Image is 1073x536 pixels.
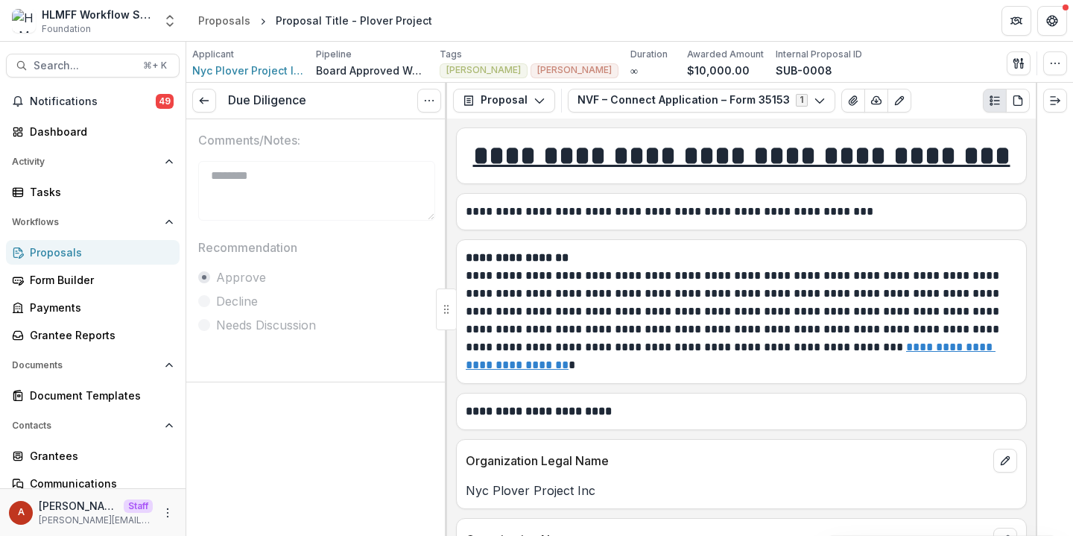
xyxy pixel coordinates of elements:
[453,89,555,113] button: Proposal
[630,63,638,78] p: ∞
[42,7,153,22] div: HLMFF Workflow Sandbox
[776,48,862,61] p: Internal Proposal ID
[30,124,168,139] div: Dashboard
[776,63,832,78] p: SUB-0008
[12,360,159,371] span: Documents
[983,89,1007,113] button: Plaintext view
[6,295,180,320] a: Payments
[568,89,835,113] button: NVF – Connect Application – Form 351531
[417,89,441,113] button: Options
[156,94,174,109] span: 49
[140,57,170,74] div: ⌘ + K
[1037,6,1067,36] button: Get Help
[228,93,306,107] h3: Due Diligence
[887,89,911,113] button: Edit as form
[841,89,865,113] button: View Attached Files
[466,482,1017,499] p: Nyc Plover Project Inc
[6,210,180,234] button: Open Workflows
[42,22,91,36] span: Foundation
[192,10,438,31] nav: breadcrumb
[6,150,180,174] button: Open Activity
[30,300,168,315] div: Payments
[440,48,462,61] p: Tags
[446,65,521,75] span: [PERSON_NAME]
[216,316,316,334] span: Needs Discussion
[6,180,180,204] a: Tasks
[30,388,168,403] div: Document Templates
[12,420,159,431] span: Contacts
[1043,89,1067,113] button: Expand right
[30,245,168,260] div: Proposals
[6,240,180,265] a: Proposals
[316,63,428,78] p: Board Approved Workflow
[198,13,250,28] div: Proposals
[12,217,159,227] span: Workflows
[6,89,180,113] button: Notifications49
[12,9,36,33] img: HLMFF Workflow Sandbox
[6,323,180,347] a: Grantee Reports
[34,60,134,72] span: Search...
[6,268,180,292] a: Form Builder
[39,498,118,514] p: [PERSON_NAME]
[6,119,180,144] a: Dashboard
[6,444,180,468] a: Grantees
[216,268,266,286] span: Approve
[630,48,668,61] p: Duration
[316,48,352,61] p: Pipeline
[466,452,987,470] p: Organization Legal Name
[6,383,180,408] a: Document Templates
[30,95,156,108] span: Notifications
[198,239,297,256] p: Recommendation
[198,131,300,149] p: Comments/Notes:
[192,10,256,31] a: Proposals
[124,499,153,513] p: Staff
[159,6,180,36] button: Open entity switcher
[39,514,153,527] p: [PERSON_NAME][EMAIL_ADDRESS][DOMAIN_NAME]
[216,292,258,310] span: Decline
[30,448,168,464] div: Grantees
[192,48,234,61] p: Applicant
[1006,89,1030,113] button: PDF view
[192,63,304,78] a: Nyc Plover Project Inc
[18,508,25,517] div: Anna
[6,414,180,438] button: Open Contacts
[6,471,180,496] a: Communications
[30,272,168,288] div: Form Builder
[687,48,764,61] p: Awarded Amount
[30,184,168,200] div: Tasks
[1001,6,1031,36] button: Partners
[537,65,612,75] span: [PERSON_NAME]
[30,327,168,343] div: Grantee Reports
[687,63,750,78] p: $10,000.00
[6,54,180,78] button: Search...
[6,353,180,377] button: Open Documents
[993,449,1017,473] button: edit
[159,504,177,522] button: More
[30,476,168,491] div: Communications
[276,13,432,28] div: Proposal Title - Plover Project
[12,157,159,167] span: Activity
